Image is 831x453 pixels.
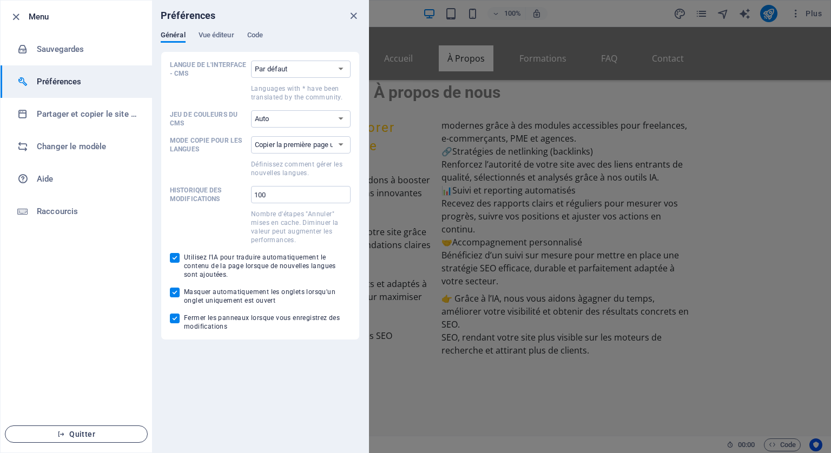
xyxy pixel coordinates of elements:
span: Masquer automatiquement les onglets lorsqu'un onglet uniquement est ouvert [184,288,351,305]
select: Langue de l'interface - CMSLanguages with * have been translated by the community. [251,61,351,78]
h6: Changer le modèle [37,140,137,153]
p: Définissez comment gérer les nouvelles langues. [251,160,351,177]
select: Jeu de couleurs du CMS [251,110,351,128]
a: Aide [1,163,152,195]
h6: Préférences [161,9,216,22]
h6: Préférences [37,75,137,88]
span: Utilisez l'IA pour traduire automatiquement le contenu de la page lorsque de nouvelles langues so... [184,253,351,279]
p: Mode copie pour les langues [170,136,247,154]
select: Mode copie pour les languesDéfinissez comment gérer les nouvelles langues. [251,136,351,154]
p: Langue de l'interface - CMS [170,61,247,78]
h6: Raccourcis [37,205,137,218]
button: close [347,9,360,22]
button: Quitter [5,425,148,443]
span: Général [161,29,186,44]
p: Historique des modifications [170,186,247,203]
span: Quitter [14,430,138,438]
p: Nombre d'étapes "Annuler" mises en cache. Diminuer la valeur peut augmenter les performances. [251,210,351,244]
span: Fermer les panneaux lorsque vous enregistrez des modifications [184,314,351,331]
p: Languages with * have been translated by the community. [251,84,351,102]
input: Historique des modificationsNombre d'étapes "Annuler" mises en cache. Diminuer la valeur peut aug... [251,186,351,203]
h6: Partager et copier le site web [37,108,137,121]
div: Préférences [161,31,360,51]
span: Vue éditeur [199,29,234,44]
h6: Menu [29,10,143,23]
span: Code [247,29,263,44]
p: Jeu de couleurs du CMS [170,110,247,128]
h6: Sauvegardes [37,43,137,56]
h6: Aide [37,172,137,185]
